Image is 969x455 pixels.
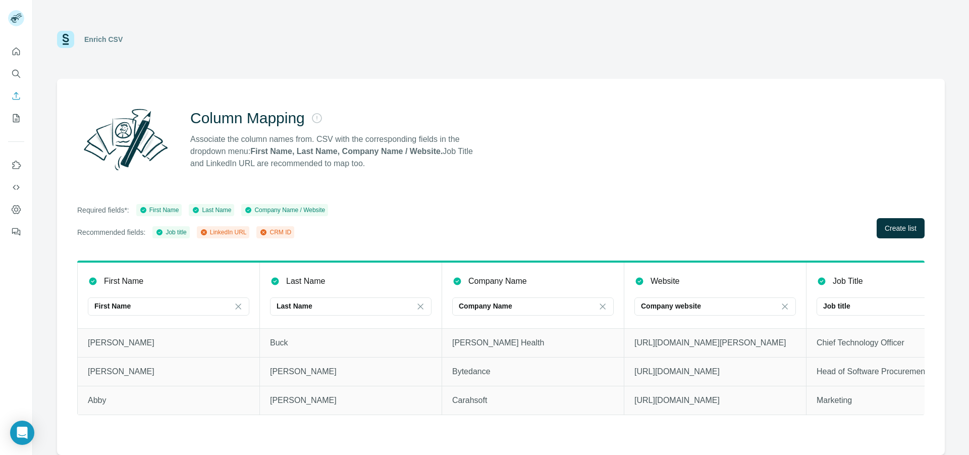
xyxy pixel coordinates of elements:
[88,337,249,349] p: [PERSON_NAME]
[77,205,129,215] p: Required fields*:
[270,394,432,407] p: [PERSON_NAME]
[452,394,614,407] p: Carahsoft
[634,394,796,407] p: [URL][DOMAIN_NAME]
[270,366,432,378] p: [PERSON_NAME]
[139,206,179,215] div: First Name
[459,301,512,311] p: Company Name
[244,206,325,215] div: Company Name / Website
[468,275,527,287] p: Company Name
[190,109,305,127] h2: Column Mapping
[452,337,614,349] p: [PERSON_NAME] Health
[57,31,74,48] img: Surfe Logo
[104,275,143,287] p: First Name
[259,228,291,237] div: CRM ID
[94,301,131,311] p: First Name
[8,65,24,83] button: Search
[8,87,24,105] button: Enrich CSV
[8,178,24,196] button: Use Surfe API
[651,275,680,287] p: Website
[200,228,247,237] div: LinkedIn URL
[277,301,312,311] p: Last Name
[250,147,443,156] strong: First Name, Last Name, Company Name / Website.
[8,200,24,219] button: Dashboard
[10,421,34,445] div: Open Intercom Messenger
[155,228,186,237] div: Job title
[885,223,917,233] span: Create list
[8,42,24,61] button: Quick start
[270,337,432,349] p: Buck
[634,366,796,378] p: [URL][DOMAIN_NAME]
[8,109,24,127] button: My lists
[88,366,249,378] p: [PERSON_NAME]
[877,218,925,238] button: Create list
[77,103,174,176] img: Surfe Illustration - Column Mapping
[77,227,145,237] p: Recommended fields:
[84,34,123,44] div: Enrich CSV
[190,133,482,170] p: Associate the column names from. CSV with the corresponding fields in the dropdown menu: Job Titl...
[641,301,701,311] p: Company website
[8,156,24,174] button: Use Surfe on LinkedIn
[833,275,863,287] p: Job Title
[823,301,850,311] p: Job title
[192,206,231,215] div: Last Name
[8,223,24,241] button: Feedback
[88,394,249,407] p: Abby
[634,337,796,349] p: [URL][DOMAIN_NAME][PERSON_NAME]
[286,275,325,287] p: Last Name
[452,366,614,378] p: Bytedance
